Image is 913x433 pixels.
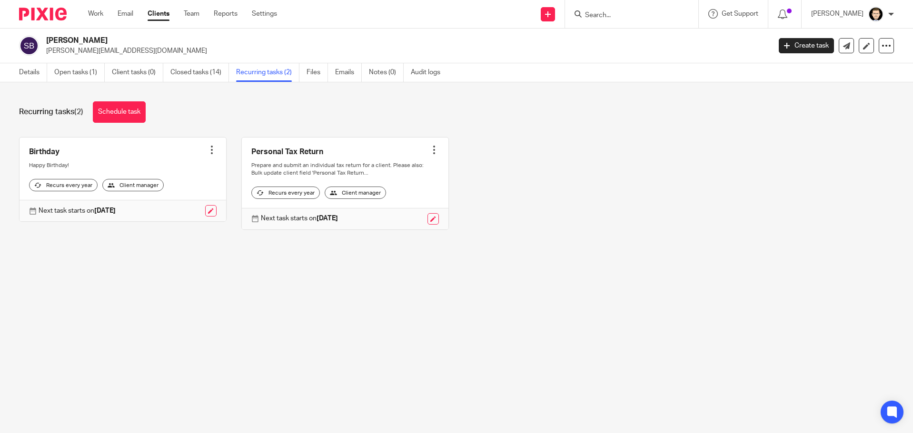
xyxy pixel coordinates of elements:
a: Clients [148,9,169,19]
p: [PERSON_NAME] [811,9,863,19]
a: Schedule task [93,101,146,123]
img: Pixie [19,8,67,20]
strong: [DATE] [94,207,116,214]
p: [PERSON_NAME][EMAIL_ADDRESS][DOMAIN_NAME] [46,46,764,56]
a: Notes (0) [369,63,404,82]
span: Get Support [722,10,758,17]
div: Recurs every year [251,187,320,199]
h2: [PERSON_NAME] [46,36,621,46]
a: Open tasks (1) [54,63,105,82]
a: Files [307,63,328,82]
a: Create task [779,38,834,53]
a: Details [19,63,47,82]
img: DavidBlack.format_png.resize_200x.png [868,7,883,22]
a: Team [184,9,199,19]
p: Next task starts on [261,214,338,223]
a: Closed tasks (14) [170,63,229,82]
a: Email [118,9,133,19]
a: Settings [252,9,277,19]
a: Audit logs [411,63,447,82]
span: (2) [74,108,83,116]
img: svg%3E [19,36,39,56]
a: Client tasks (0) [112,63,163,82]
div: Recurs every year [29,179,98,191]
div: Client manager [325,187,386,199]
div: Client manager [102,179,164,191]
a: Emails [335,63,362,82]
a: Work [88,9,103,19]
strong: [DATE] [317,215,338,222]
p: Next task starts on [39,206,116,216]
a: Reports [214,9,238,19]
input: Search [584,11,670,20]
h1: Recurring tasks [19,107,83,117]
a: Recurring tasks (2) [236,63,299,82]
